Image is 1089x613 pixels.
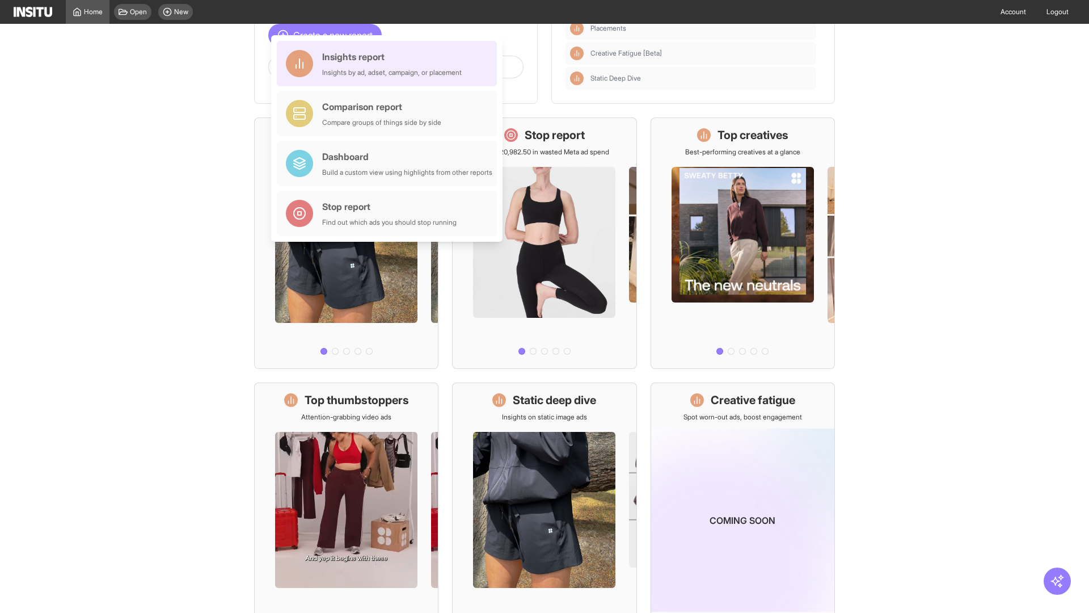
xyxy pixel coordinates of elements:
[590,24,626,33] span: Placements
[322,50,462,64] div: Insights report
[322,68,462,77] div: Insights by ad, adset, campaign, or placement
[322,118,441,127] div: Compare groups of things side by side
[84,7,103,16] span: Home
[268,24,382,47] button: Create a new report
[570,47,584,60] div: Insights
[130,7,147,16] span: Open
[685,148,800,157] p: Best-performing creatives at a glance
[452,117,636,369] a: Stop reportSave £20,982.50 in wasted Meta ad spend
[590,74,641,83] span: Static Deep Dive
[322,150,492,163] div: Dashboard
[502,413,587,422] p: Insights on static image ads
[513,392,596,408] h1: Static deep dive
[590,49,662,58] span: Creative Fatigue [Beta]
[590,74,812,83] span: Static Deep Dive
[301,413,391,422] p: Attention-grabbing video ads
[322,200,457,213] div: Stop report
[590,24,812,33] span: Placements
[525,127,585,143] h1: Stop report
[322,168,492,177] div: Build a custom view using highlights from other reports
[651,117,835,369] a: Top creativesBest-performing creatives at a glance
[479,148,609,157] p: Save £20,982.50 in wasted Meta ad spend
[305,392,409,408] h1: Top thumbstoppers
[322,218,457,227] div: Find out which ads you should stop running
[590,49,812,58] span: Creative Fatigue [Beta]
[570,22,584,35] div: Insights
[174,7,188,16] span: New
[14,7,52,17] img: Logo
[293,28,373,42] span: Create a new report
[717,127,788,143] h1: Top creatives
[254,117,438,369] a: What's live nowSee all active ads instantly
[570,72,584,85] div: Insights
[322,100,441,114] div: Comparison report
